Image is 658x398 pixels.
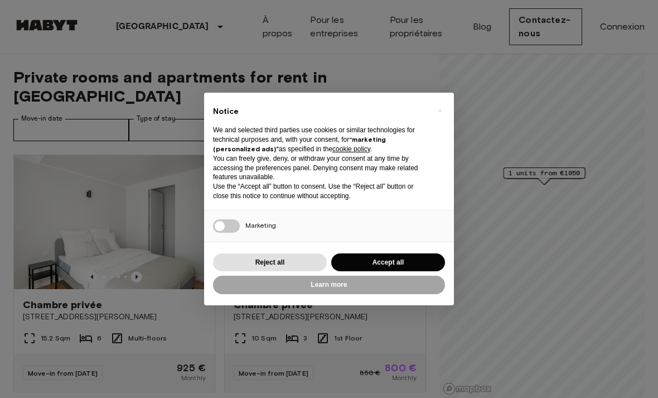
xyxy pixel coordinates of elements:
[213,276,445,294] button: Learn more
[331,253,445,272] button: Accept all
[245,221,276,229] span: Marketing
[438,104,442,117] span: ×
[213,106,427,117] h2: Notice
[213,135,386,153] strong: “marketing (personalized ads)”
[332,145,370,153] a: cookie policy
[213,182,427,201] p: Use the “Accept all” button to consent. Use the “Reject all” button or close this notice to conti...
[213,253,327,272] button: Reject all
[213,154,427,182] p: You can freely give, deny, or withdraw your consent at any time by accessing the preferences pane...
[213,126,427,154] p: We and selected third parties use cookies or similar technologies for technical purposes and, wit...
[430,102,448,119] button: Close this notice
